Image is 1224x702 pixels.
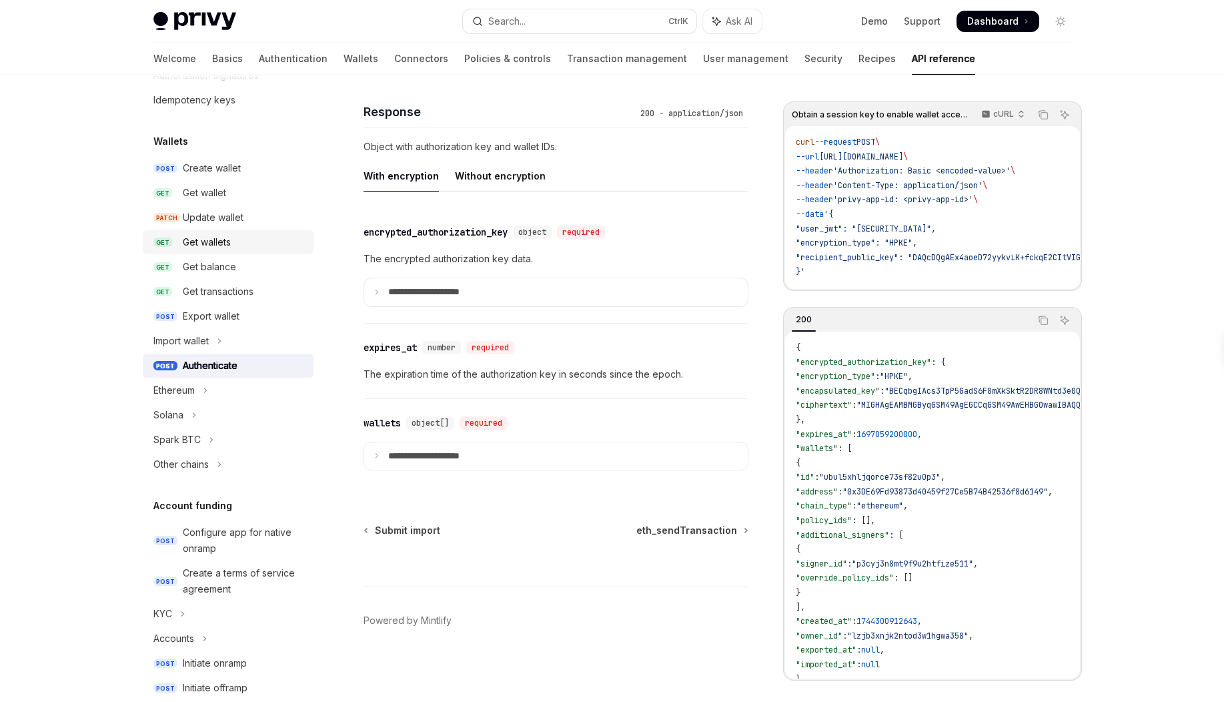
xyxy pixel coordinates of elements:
span: "ciphertext" [796,400,852,410]
span: "signer_id" [796,559,847,569]
button: Toggle Import wallet section [143,329,314,353]
span: , [941,472,945,482]
div: required [466,341,514,354]
span: "0x3DE69Fd93873d40459f27Ce5B74B42536f8d6149" [842,486,1048,497]
div: Without encryption [455,160,546,192]
span: "wallets" [796,443,838,454]
span: : [852,429,856,440]
a: Powered by Mintlify [364,614,452,627]
a: Authentication [259,43,328,75]
a: GETGet transactions [143,280,314,304]
div: Accounts [153,631,194,647]
span: , [917,616,922,627]
span: , [917,429,922,440]
span: GET [153,188,172,198]
span: "lzjb3xnjk2ntod3w1hgwa358" [847,631,969,641]
span: : [] [894,573,912,583]
span: "ubul5xhljqorce73sf82u0p3" [819,472,941,482]
div: encrypted_authorization_key [364,226,508,239]
button: Toggle Solana section [143,403,314,427]
span: }, [796,674,805,685]
span: 1697059200000 [856,429,917,440]
span: "encrypted_authorization_key" [796,357,931,368]
button: Toggle Accounts section [143,627,314,651]
span: "expires_at" [796,429,852,440]
span: GET [153,262,172,272]
p: cURL [993,109,1014,119]
span: null [861,645,880,655]
a: Recipes [858,43,896,75]
div: Import wallet [153,333,209,349]
span: "chain_type" [796,500,852,511]
a: POSTAuthenticate [143,354,314,378]
span: curl [796,137,814,147]
span: \ [1011,165,1015,176]
span: POST [153,577,177,587]
button: Ask AI [1056,312,1073,329]
span: --request [814,137,856,147]
span: "encapsulated_key" [796,386,880,396]
a: GETGet wallets [143,230,314,254]
span: ], [796,602,805,613]
button: Open search [463,9,696,33]
span: { [796,458,800,468]
span: : [852,500,856,511]
span: }, [796,414,805,425]
span: 1744300912643 [856,616,917,627]
span: 'Content-Type: application/json' [833,180,983,191]
h4: Response [364,103,635,121]
button: Toggle Ethereum section [143,378,314,402]
a: Welcome [153,43,196,75]
span: , [880,645,884,655]
div: Ethereum [153,382,195,398]
a: Idempotency keys [143,88,314,112]
div: Authenticate [183,358,237,374]
a: POSTExport wallet [143,304,314,328]
div: Create wallet [183,160,241,176]
a: eth_sendTransaction [636,524,747,537]
a: Submit import [365,524,440,537]
span: \ [875,137,880,147]
span: , [1048,486,1053,497]
span: Ctrl K [668,16,688,27]
span: "imported_at" [796,659,856,670]
span: object [518,227,546,238]
span: "HPKE" [880,371,908,382]
h5: Wallets [153,133,188,149]
span: } [796,587,800,598]
h5: Account funding [153,498,232,514]
div: Initiate offramp [183,680,247,696]
span: : [814,472,819,482]
span: , [969,631,973,641]
button: Toggle KYC section [143,602,314,626]
span: "policy_ids" [796,515,852,526]
span: --header [796,180,833,191]
span: --data [796,209,824,220]
span: POST [153,312,177,322]
span: "override_policy_ids" [796,573,894,583]
div: 200 [792,312,816,328]
a: Wallets [344,43,378,75]
span: "additional_signers" [796,530,889,541]
span: "owner_id" [796,631,842,641]
div: Get wallet [183,185,226,201]
span: 'Authorization: Basic <encoded-value>' [833,165,1011,176]
div: expires_at [364,341,417,354]
span: --url [796,151,819,162]
span: : [838,486,842,497]
div: Initiate onramp [183,655,247,671]
a: GETGet balance [143,255,314,279]
span: --header [796,194,833,205]
p: The expiration time of the authorization key in seconds since the epoch. [364,366,748,382]
div: 200 - application/json [635,107,748,120]
span: Obtain a session key to enable wallet access. [792,109,969,120]
a: PATCHUpdate wallet [143,206,314,230]
span: Submit import [375,524,440,537]
button: Toggle Spark BTC section [143,428,314,452]
span: object[] [412,418,449,428]
span: PATCH [153,213,180,223]
div: Other chains [153,456,209,472]
span: : [875,371,880,382]
a: POSTInitiate offramp [143,676,314,700]
p: The encrypted authorization key data. [364,251,748,267]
